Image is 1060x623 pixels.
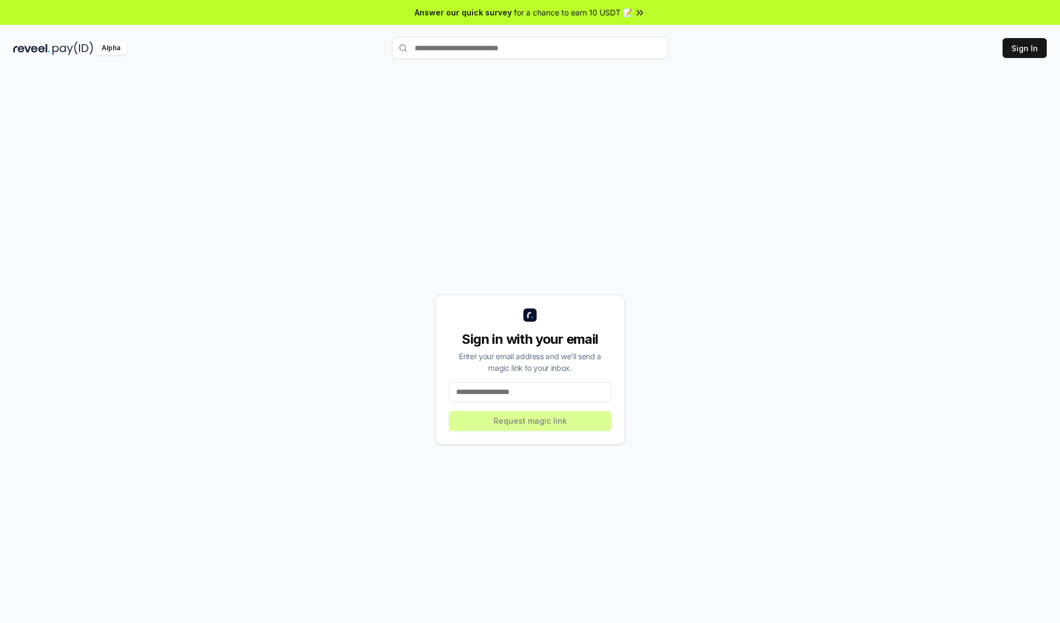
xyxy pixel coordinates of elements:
img: logo_small [523,308,537,322]
div: Sign in with your email [449,331,611,348]
img: pay_id [52,41,93,55]
span: Answer our quick survey [415,7,512,18]
img: reveel_dark [13,41,50,55]
button: Sign In [1003,38,1047,58]
div: Alpha [96,41,126,55]
div: Enter your email address and we’ll send a magic link to your inbox. [449,350,611,374]
span: for a chance to earn 10 USDT 📝 [514,7,632,18]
